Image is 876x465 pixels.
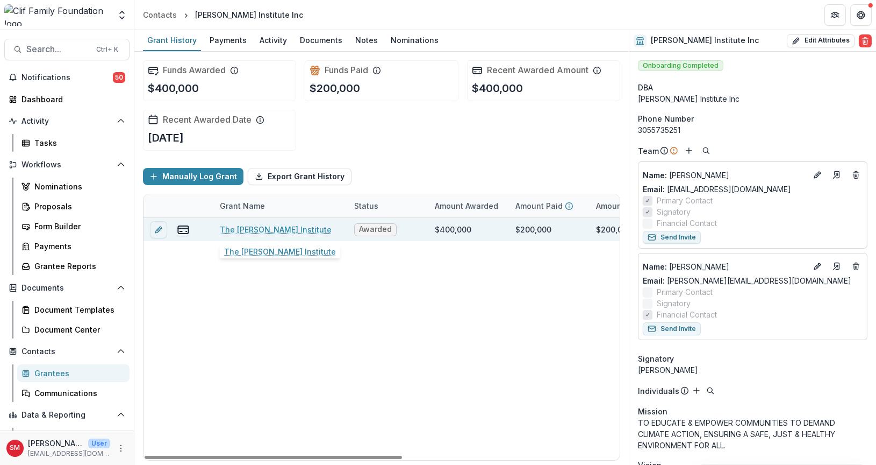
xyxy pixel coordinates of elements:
[34,137,121,149] div: Tasks
[213,194,348,217] div: Grant Name
[348,194,428,217] div: Status
[21,160,112,170] span: Workflows
[34,324,121,335] div: Document Center
[10,445,20,452] div: Sierra Martinez
[296,30,347,51] a: Documents
[113,72,125,83] span: 50
[195,9,303,20] div: [PERSON_NAME] Institute Inc
[657,217,717,229] span: Financial Contact
[150,221,167,238] button: edit
[34,304,121,315] div: Document Templates
[638,60,723,71] span: Onboarding Completed
[643,170,807,181] a: Name: [PERSON_NAME]
[386,30,443,51] a: Nominations
[348,200,385,212] div: Status
[17,178,130,195] a: Nominations
[428,194,509,217] div: Amount Awarded
[17,301,130,319] a: Document Templates
[34,201,121,212] div: Proposals
[255,30,291,51] a: Activity
[643,185,665,194] span: Email:
[643,261,807,272] p: [PERSON_NAME]
[220,224,332,235] a: The [PERSON_NAME] Institute
[163,115,252,125] h2: Recent Awarded Date
[700,144,713,157] button: Search
[657,206,691,217] span: Signatory
[34,368,121,379] div: Grantees
[638,364,867,376] div: [PERSON_NAME]
[638,82,653,93] span: DBA
[638,385,679,397] p: Individuals
[255,32,291,48] div: Activity
[17,321,130,339] a: Document Center
[205,32,251,48] div: Payments
[435,224,471,235] div: $400,000
[787,34,855,47] button: Edit Attributes
[17,364,130,382] a: Grantees
[4,406,130,424] button: Open Data & Reporting
[34,181,121,192] div: Nominations
[4,343,130,360] button: Open Contacts
[143,30,201,51] a: Grant History
[4,4,110,26] img: Clif Family Foundation logo
[143,32,201,48] div: Grant History
[34,387,121,399] div: Communications
[643,170,807,181] p: [PERSON_NAME]
[139,7,307,23] nav: breadcrumb
[428,200,505,212] div: Amount Awarded
[213,200,271,212] div: Grant Name
[163,65,226,75] h2: Funds Awarded
[296,32,347,48] div: Documents
[828,258,845,275] a: Go to contact
[472,80,523,96] p: $400,000
[148,130,184,146] p: [DATE]
[515,200,563,212] p: Amount Paid
[143,168,243,185] button: Manually Log Grant
[643,275,851,286] a: Email: [PERSON_NAME][EMAIL_ADDRESS][DOMAIN_NAME]
[359,225,392,234] span: Awarded
[850,260,863,273] button: Deletes
[487,65,588,75] h2: Recent Awarded Amount
[21,411,112,420] span: Data & Reporting
[139,7,181,23] a: Contacts
[325,65,368,75] h2: Funds Paid
[28,449,110,459] p: [EMAIL_ADDRESS][DOMAIN_NAME]
[21,73,113,82] span: Notifications
[205,30,251,51] a: Payments
[21,117,112,126] span: Activity
[34,260,121,272] div: Grantee Reports
[351,30,382,51] a: Notes
[351,32,382,48] div: Notes
[643,262,667,271] span: Name :
[590,194,670,217] div: Amount Payable
[596,200,657,212] p: Amount Payable
[310,80,360,96] p: $200,000
[638,113,694,124] span: Phone Number
[657,195,713,206] span: Primary Contact
[643,231,701,244] button: Send Invite
[638,145,659,157] p: Team
[828,166,845,184] a: Go to contact
[21,347,112,356] span: Contacts
[638,353,674,364] span: Signatory
[4,69,130,86] button: Notifications50
[114,442,127,455] button: More
[143,9,177,20] div: Contacts
[4,112,130,130] button: Open Activity
[596,224,632,235] div: $200,000
[17,217,130,235] a: Form Builder
[4,279,130,297] button: Open Documents
[643,261,807,272] a: Name: [PERSON_NAME]
[811,260,824,273] button: Edit
[248,168,351,185] button: Export Grant History
[4,90,130,108] a: Dashboard
[34,221,121,232] div: Form Builder
[638,93,867,104] div: [PERSON_NAME] Institute Inc
[657,286,713,298] span: Primary Contact
[21,284,112,293] span: Documents
[17,134,130,152] a: Tasks
[4,39,130,60] button: Search...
